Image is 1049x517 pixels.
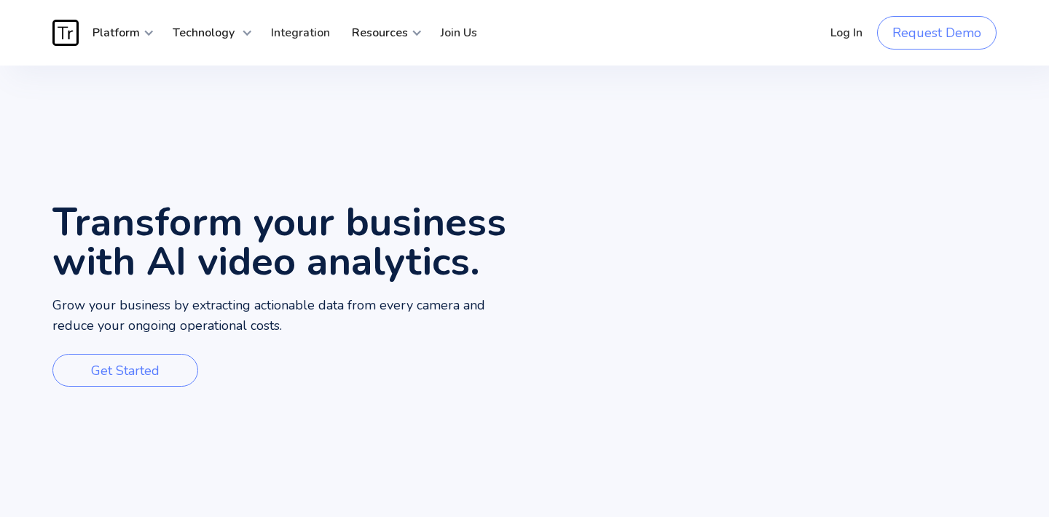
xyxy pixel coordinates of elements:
a: Request Demo [877,16,997,50]
a: Log In [820,11,873,55]
strong: Platform [93,25,140,41]
h1: Transform your business with AI video analytics. [52,202,524,281]
img: Traces Logo [52,20,79,46]
a: Get Started [52,354,198,387]
p: Grow your business by extracting actionable data from every camera and reduce your ongoing operat... [52,296,524,336]
strong: Resources [352,25,408,41]
a: home [52,20,82,46]
div: Technology [162,11,253,55]
strong: Technology [173,25,235,41]
a: Integration [260,11,341,55]
div: Resources [341,11,423,55]
a: Join Us [430,11,488,55]
div: Platform [82,11,154,55]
